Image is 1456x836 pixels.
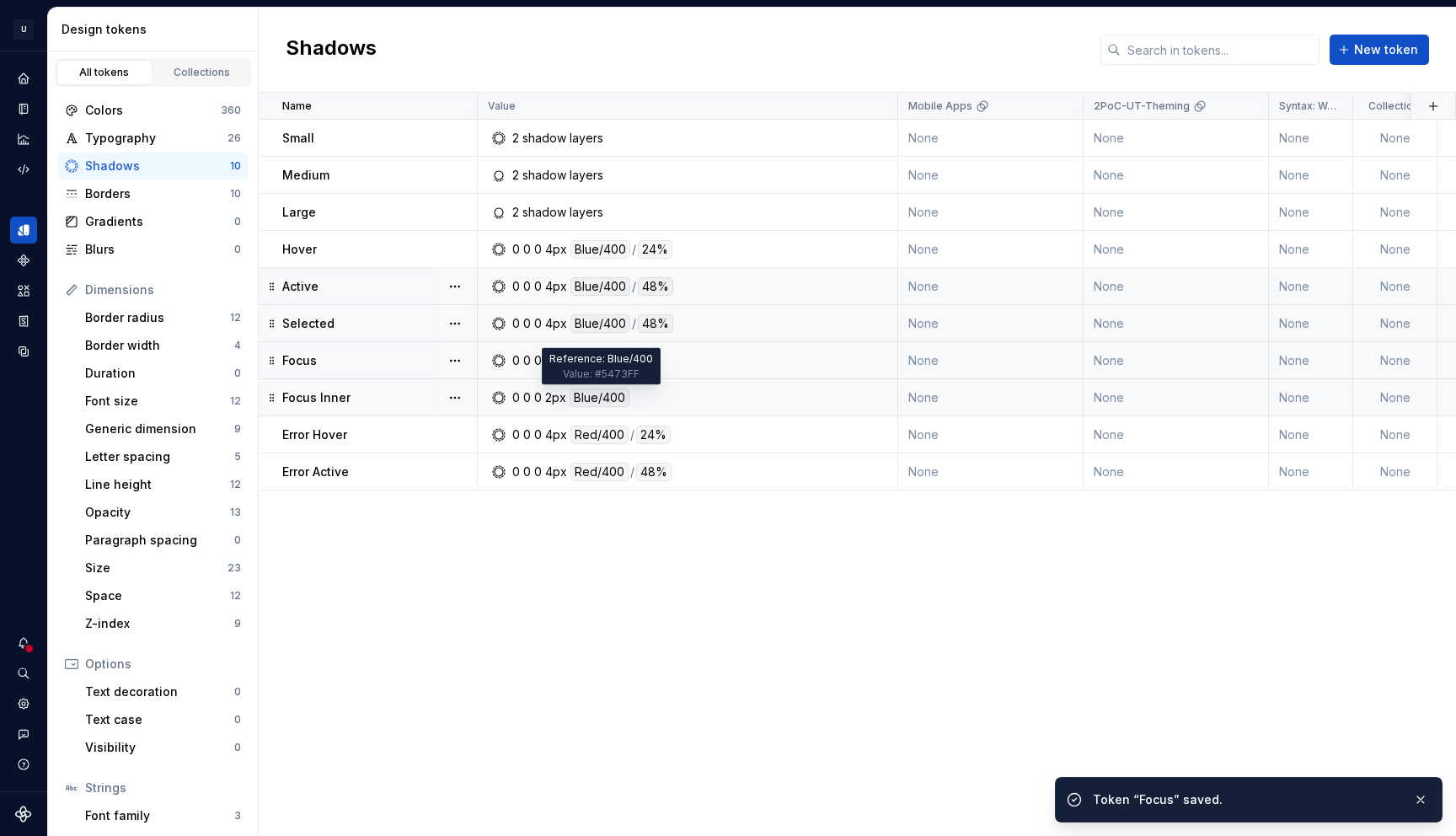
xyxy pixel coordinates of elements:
[10,65,37,92] a: Home
[58,208,248,235] a: Gradients0
[1269,194,1353,231] td: None
[1269,453,1353,490] td: None
[230,159,241,173] div: 10
[10,95,37,122] div: Documentation
[10,277,37,304] a: Assets
[10,660,37,687] button: Search ⌘K
[512,204,603,221] div: 2 shadow layers
[512,463,520,481] div: 0
[10,630,37,656] button: Notifications
[542,348,661,385] div: Reference: Blue/400
[638,240,672,259] div: 24%
[898,194,1084,231] td: None
[1353,305,1437,342] td: None
[1269,268,1353,305] td: None
[234,339,241,352] div: 4
[512,351,520,370] div: 0
[85,158,230,174] div: Shadows
[10,338,37,365] a: Data sources
[10,247,37,274] a: Components
[78,527,248,554] a: Paragraph spacing0
[632,277,636,296] div: /
[10,690,37,717] a: Settings
[85,739,234,756] div: Visibility
[545,463,567,481] div: 4px
[523,351,531,370] div: 0
[1121,35,1319,65] input: Search in tokens...
[234,422,241,436] div: 9
[512,130,603,147] div: 2 shadow layers
[632,240,636,259] div: /
[1084,194,1269,231] td: None
[534,240,542,259] div: 0
[85,656,241,673] div: Options
[1084,305,1269,342] td: None
[1269,120,1353,157] td: None
[1084,268,1269,305] td: None
[523,463,531,481] div: 0
[78,443,248,470] a: Letter spacing5
[1279,99,1339,113] p: Syntax: Web
[1353,157,1437,194] td: None
[898,157,1084,194] td: None
[234,367,241,380] div: 0
[78,304,248,331] a: Border radius12
[570,389,629,407] div: Blue/400
[230,589,241,603] div: 12
[230,187,241,201] div: 10
[78,734,248,761] a: Visibility0
[282,278,318,295] p: Active
[512,277,520,296] div: 0
[78,415,248,442] a: Generic dimension9
[85,615,234,632] div: Z-index
[1084,416,1269,453] td: None
[58,153,248,180] a: Shadows10
[1353,194,1437,231] td: None
[234,215,241,228] div: 0
[85,711,234,728] div: Text case
[221,104,241,117] div: 360
[234,713,241,726] div: 0
[512,426,520,444] div: 0
[234,533,241,547] div: 0
[230,478,241,491] div: 12
[1353,453,1437,490] td: None
[78,610,248,637] a: Z-index9
[570,426,629,444] div: Red/400
[78,471,248,498] a: Line height12
[630,463,634,481] div: /
[898,453,1084,490] td: None
[15,806,32,823] svg: Supernova Logo
[282,464,349,480] p: Error Active
[1269,416,1353,453] td: None
[545,240,567,259] div: 4px
[85,780,241,796] div: Strings
[78,360,248,387] a: Duration0
[234,685,241,699] div: 0
[1269,231,1353,268] td: None
[10,156,37,183] a: Code automation
[488,99,516,113] p: Value
[534,426,542,444] div: 0
[1269,379,1353,416] td: None
[286,35,377,65] h2: Shadows
[234,741,241,754] div: 0
[58,236,248,263] a: Blurs0
[1093,791,1400,808] div: Token “Focus” saved.
[234,809,241,823] div: 3
[523,277,531,296] div: 0
[85,476,230,493] div: Line height
[898,268,1084,305] td: None
[85,393,230,410] div: Font size
[78,555,248,581] a: Size23
[282,352,317,369] p: Focus
[85,281,241,298] div: Dimensions
[638,314,673,333] div: 48%
[523,389,531,407] div: 0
